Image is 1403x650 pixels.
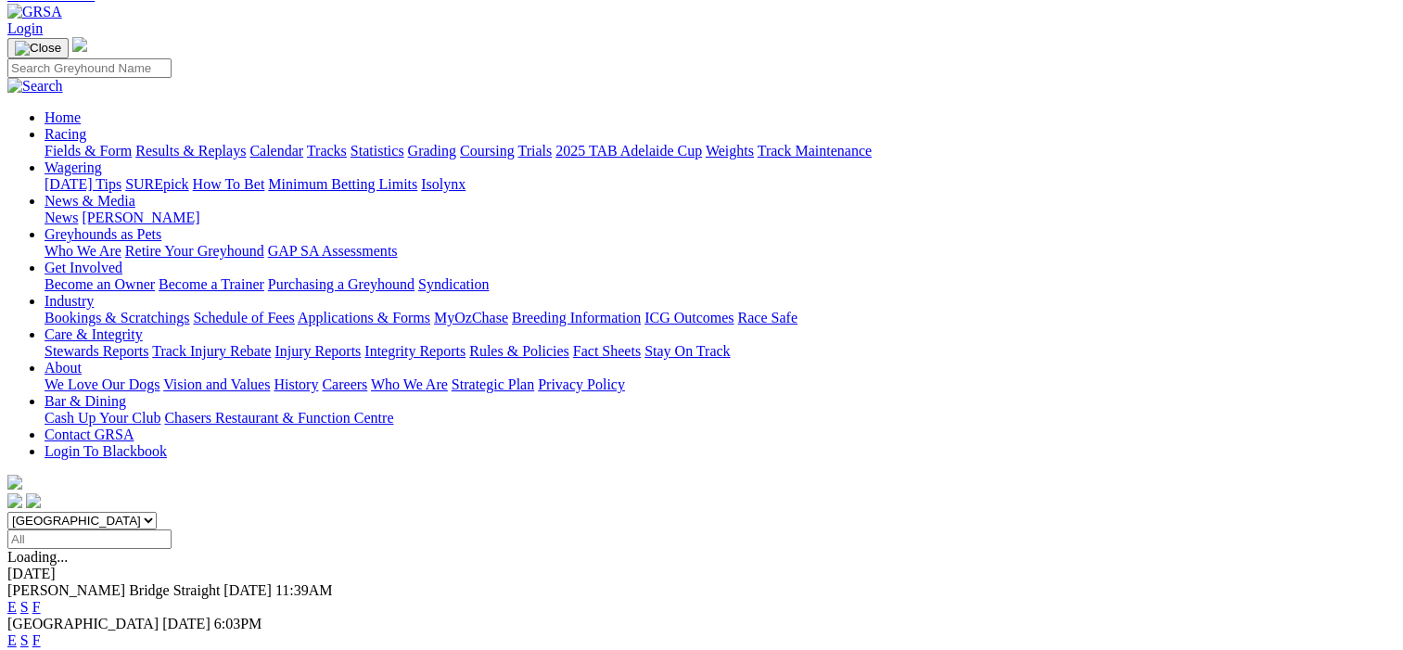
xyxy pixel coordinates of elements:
a: Cash Up Your Club [45,410,160,426]
div: [DATE] [7,566,1396,582]
a: Home [45,109,81,125]
a: History [274,376,318,392]
a: Tracks [307,143,347,159]
a: Race Safe [737,310,797,325]
div: Wagering [45,176,1396,193]
a: Weights [706,143,754,159]
a: F [32,632,41,648]
div: Get Involved [45,276,1396,293]
a: Bar & Dining [45,393,126,409]
a: ICG Outcomes [644,310,733,325]
a: Schedule of Fees [193,310,294,325]
img: logo-grsa-white.png [7,475,22,490]
a: Calendar [249,143,303,159]
a: E [7,599,17,615]
span: [GEOGRAPHIC_DATA] [7,616,159,631]
img: Search [7,78,63,95]
a: Minimum Betting Limits [268,176,417,192]
a: Greyhounds as Pets [45,226,161,242]
a: Login [7,20,43,36]
a: Results & Replays [135,143,246,159]
a: F [32,599,41,615]
a: Become a Trainer [159,276,264,292]
a: Retire Your Greyhound [125,243,264,259]
a: Who We Are [45,243,121,259]
a: Isolynx [421,176,466,192]
a: Stewards Reports [45,343,148,359]
img: Close [15,41,61,56]
span: [PERSON_NAME] Bridge Straight [7,582,220,598]
img: logo-grsa-white.png [72,37,87,52]
div: About [45,376,1396,393]
div: Bar & Dining [45,410,1396,427]
a: Track Injury Rebate [152,343,271,359]
a: Chasers Restaurant & Function Centre [164,410,393,426]
a: Syndication [418,276,489,292]
a: S [20,599,29,615]
a: Get Involved [45,260,122,275]
div: Racing [45,143,1396,159]
a: Who We Are [371,376,448,392]
a: Become an Owner [45,276,155,292]
div: Industry [45,310,1396,326]
a: Track Maintenance [758,143,872,159]
a: Fields & Form [45,143,132,159]
a: SUREpick [125,176,188,192]
a: Integrity Reports [364,343,466,359]
a: 2025 TAB Adelaide Cup [555,143,702,159]
input: Select date [7,529,172,549]
a: Privacy Policy [538,376,625,392]
a: Rules & Policies [469,343,569,359]
div: News & Media [45,210,1396,226]
a: News & Media [45,193,135,209]
div: Greyhounds as Pets [45,243,1396,260]
span: [DATE] [223,582,272,598]
a: E [7,632,17,648]
a: Wagering [45,159,102,175]
a: Purchasing a Greyhound [268,276,415,292]
a: Fact Sheets [573,343,641,359]
a: Breeding Information [512,310,641,325]
span: 11:39AM [275,582,333,598]
a: [DATE] Tips [45,176,121,192]
a: Racing [45,126,86,142]
img: facebook.svg [7,493,22,508]
a: Care & Integrity [45,326,143,342]
div: Care & Integrity [45,343,1396,360]
a: How To Bet [193,176,265,192]
a: About [45,360,82,376]
a: Applications & Forms [298,310,430,325]
a: Statistics [351,143,404,159]
button: Toggle navigation [7,38,69,58]
a: Trials [517,143,552,159]
a: Industry [45,293,94,309]
a: We Love Our Dogs [45,376,159,392]
span: [DATE] [162,616,210,631]
img: twitter.svg [26,493,41,508]
a: Strategic Plan [452,376,534,392]
a: News [45,210,78,225]
a: Careers [322,376,367,392]
a: GAP SA Assessments [268,243,398,259]
a: Stay On Track [644,343,730,359]
a: Vision and Values [163,376,270,392]
a: Contact GRSA [45,427,134,442]
a: [PERSON_NAME] [82,210,199,225]
a: MyOzChase [434,310,508,325]
a: Coursing [460,143,515,159]
span: 6:03PM [214,616,262,631]
img: GRSA [7,4,62,20]
a: Bookings & Scratchings [45,310,189,325]
span: Loading... [7,549,68,565]
input: Search [7,58,172,78]
a: S [20,632,29,648]
a: Grading [408,143,456,159]
a: Injury Reports [274,343,361,359]
a: Login To Blackbook [45,443,167,459]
